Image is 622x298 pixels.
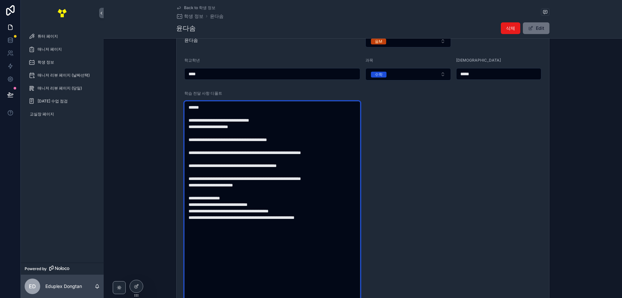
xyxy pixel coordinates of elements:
[25,56,100,68] a: 학생 정보
[365,58,373,63] span: 과목
[25,266,47,271] span: Powered by
[184,13,203,19] span: 학생 정보
[365,68,451,80] button: Select Button
[210,13,224,19] a: 윤다솜
[523,22,549,34] button: Edit
[25,30,100,42] a: 튜터 페이지
[29,282,36,290] span: ED
[21,26,104,128] div: scrollable content
[176,13,203,19] a: 학생 정보
[25,95,100,107] a: [DATE] 수업 점검
[456,58,501,63] span: [DEMOGRAPHIC_DATA]
[25,43,100,55] a: 매니저 페이지
[38,34,58,39] span: 튜터 페이지
[176,24,196,33] h1: 윤다솜
[25,108,100,120] a: 교실장 페이지
[506,25,515,31] span: 삭제
[25,82,100,94] a: 매니저 리뷰 페이지 (당일)
[184,91,222,96] span: 학습 전달 사항 디폴트
[184,37,360,43] span: 윤다솜
[176,5,215,10] a: Back to 학생 정보
[38,86,82,91] span: 매니저 리뷰 페이지 (당일)
[375,39,382,44] div: 율M
[30,112,54,117] span: 교실장 페이지
[501,22,520,34] button: 삭제
[375,72,383,77] div: 수학
[184,5,215,10] span: Back to 학생 정보
[38,73,90,78] span: 매니저 리뷰 페이지 (날짜선택)
[21,263,104,275] a: Powered by
[365,35,451,47] button: Select Button
[45,283,82,290] p: Eduplex Dongtan
[57,8,67,18] img: App logo
[25,69,100,81] a: 매니저 리뷰 페이지 (날짜선택)
[38,99,68,104] span: [DATE] 수업 점검
[38,47,62,52] span: 매니저 페이지
[184,58,200,63] span: 학교학년
[38,60,54,65] span: 학생 정보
